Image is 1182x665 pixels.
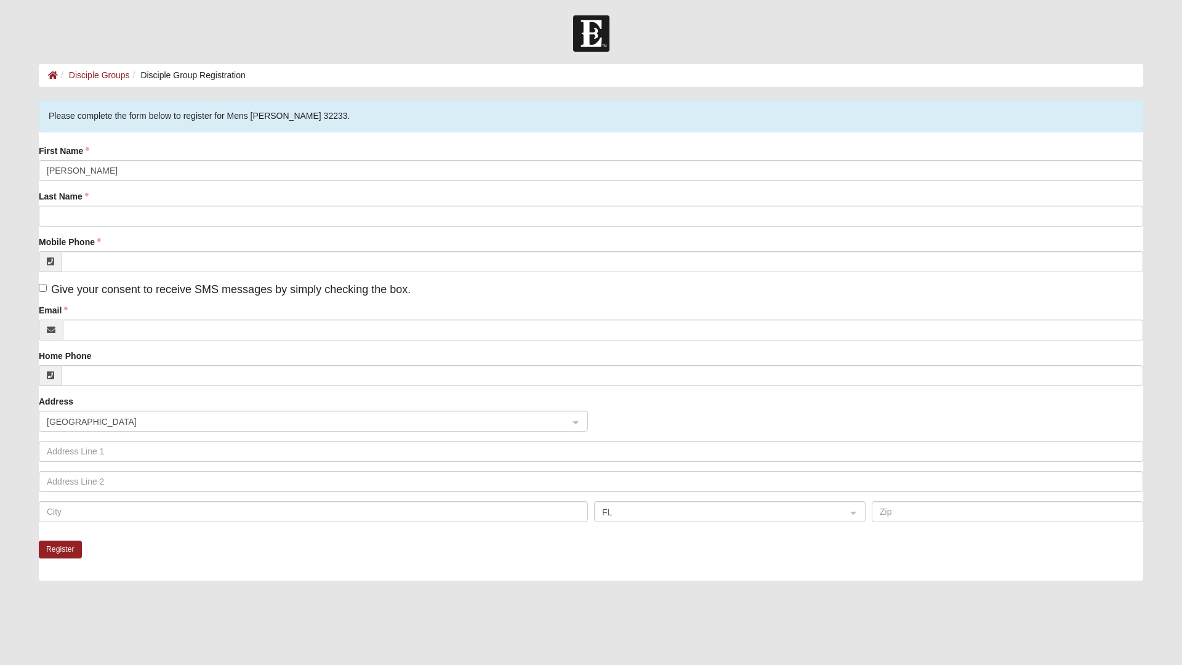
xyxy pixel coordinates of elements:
li: Disciple Group Registration [130,69,246,82]
label: Home Phone [39,350,92,362]
input: Zip [872,501,1143,522]
span: Give your consent to receive SMS messages by simply checking the box. [51,283,411,296]
span: FL [602,506,835,519]
input: City [39,501,588,522]
img: Church of Eleven22 Logo [573,15,609,52]
span: United States [47,415,558,429]
input: Address Line 2 [39,471,1143,492]
button: Register [39,541,82,558]
label: Email [39,304,68,316]
input: Give your consent to receive SMS messages by simply checking the box. [39,284,47,292]
label: Address [39,395,73,408]
label: First Name [39,145,89,157]
a: Disciple Groups [69,70,130,80]
label: Last Name [39,190,89,203]
input: Address Line 1 [39,441,1143,462]
div: Please complete the form below to register for Mens [PERSON_NAME] 32233. [39,100,1143,132]
label: Mobile Phone [39,236,101,248]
